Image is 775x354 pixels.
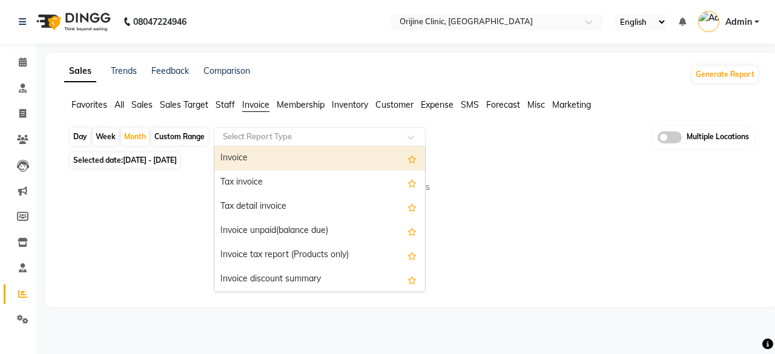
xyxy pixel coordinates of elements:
[725,16,752,28] span: Admin
[151,65,189,76] a: Feedback
[693,66,757,83] button: Generate Report
[407,224,417,238] span: Add this report to Favorites List
[214,171,425,195] div: Tax invoice
[527,99,545,110] span: Misc
[216,99,235,110] span: Staff
[242,99,269,110] span: Invoice
[64,61,96,82] a: Sales
[70,128,90,145] div: Day
[214,146,425,171] div: Invoice
[552,99,591,110] span: Marketing
[70,152,180,168] span: Selected date:
[123,156,177,165] span: [DATE] - [DATE]
[407,200,417,214] span: Add this report to Favorites List
[214,219,425,243] div: Invoice unpaid(balance due)
[486,99,520,110] span: Forecast
[93,128,119,145] div: Week
[31,5,114,39] img: logo
[277,99,325,110] span: Membership
[203,65,250,76] a: Comparison
[214,195,425,219] div: Tax detail invoice
[407,272,417,287] span: Add this report to Favorites List
[111,65,137,76] a: Trends
[332,99,368,110] span: Inventory
[687,131,749,143] span: Multiple Locations
[407,248,417,263] span: Add this report to Favorites List
[421,99,453,110] span: Expense
[375,99,414,110] span: Customer
[214,243,425,267] div: Invoice tax report (Products only)
[160,99,208,110] span: Sales Target
[461,99,479,110] span: SMS
[131,99,153,110] span: Sales
[71,99,107,110] span: Favorites
[214,267,425,292] div: Invoice discount summary
[133,5,186,39] b: 08047224946
[121,128,149,145] div: Month
[407,175,417,190] span: Add this report to Favorites List
[214,146,426,292] ng-dropdown-panel: Options list
[698,11,719,32] img: Admin
[151,128,208,145] div: Custom Range
[114,99,124,110] span: All
[407,151,417,166] span: Add this report to Favorites List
